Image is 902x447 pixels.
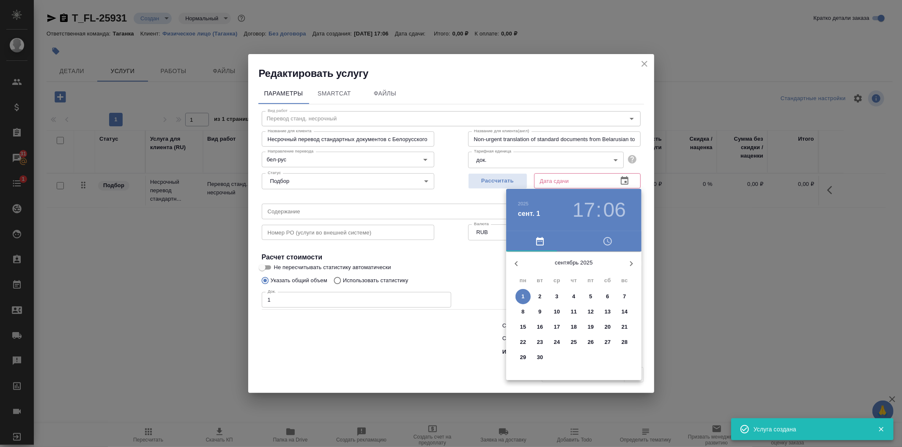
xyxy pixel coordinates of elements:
p: сентябрь 2025 [526,259,621,267]
button: 2025 [518,201,529,206]
button: Закрыть [872,425,890,433]
span: вт [532,276,548,285]
button: 25 [566,335,581,350]
p: 7 [623,292,626,301]
p: 14 [622,308,628,316]
button: 15 [515,319,531,335]
p: 10 [554,308,560,316]
span: ср [549,276,565,285]
button: 19 [583,319,598,335]
p: 1 [521,292,524,301]
span: пт [583,276,598,285]
p: 24 [554,338,560,346]
p: 4 [572,292,575,301]
p: 6 [606,292,609,301]
p: 26 [588,338,594,346]
button: 27 [600,335,615,350]
div: Услуга создана [754,425,865,433]
p: 12 [588,308,594,316]
p: 3 [555,292,558,301]
p: 17 [554,323,560,331]
button: 17 [549,319,565,335]
p: 27 [605,338,611,346]
span: вс [617,276,632,285]
button: 30 [532,350,548,365]
button: 22 [515,335,531,350]
button: 18 [566,319,581,335]
button: 16 [532,319,548,335]
p: 21 [622,323,628,331]
p: 29 [520,353,526,362]
button: 11 [566,304,581,319]
button: 06 [603,198,626,222]
button: 28 [617,335,632,350]
button: сент. 1 [518,209,540,219]
p: 15 [520,323,526,331]
button: 24 [549,335,565,350]
button: 17 [573,198,595,222]
h3: : [596,198,601,222]
p: 5 [589,292,592,301]
button: 23 [532,335,548,350]
button: 21 [617,319,632,335]
span: чт [566,276,581,285]
button: 3 [549,289,565,304]
p: 18 [571,323,577,331]
p: 16 [537,323,543,331]
span: сб [600,276,615,285]
button: 29 [515,350,531,365]
p: 20 [605,323,611,331]
p: 25 [571,338,577,346]
button: 14 [617,304,632,319]
button: 1 [515,289,531,304]
button: 2 [532,289,548,304]
button: 26 [583,335,598,350]
p: 22 [520,338,526,346]
p: 19 [588,323,594,331]
p: 13 [605,308,611,316]
button: 4 [566,289,581,304]
p: 11 [571,308,577,316]
button: 10 [549,304,565,319]
p: 30 [537,353,543,362]
p: 8 [521,308,524,316]
button: 8 [515,304,531,319]
button: 12 [583,304,598,319]
button: 6 [600,289,615,304]
p: 28 [622,338,628,346]
button: 7 [617,289,632,304]
p: 23 [537,338,543,346]
p: 2 [538,292,541,301]
button: 20 [600,319,615,335]
button: 5 [583,289,598,304]
button: 9 [532,304,548,319]
span: пн [515,276,531,285]
button: 13 [600,304,615,319]
p: 9 [538,308,541,316]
